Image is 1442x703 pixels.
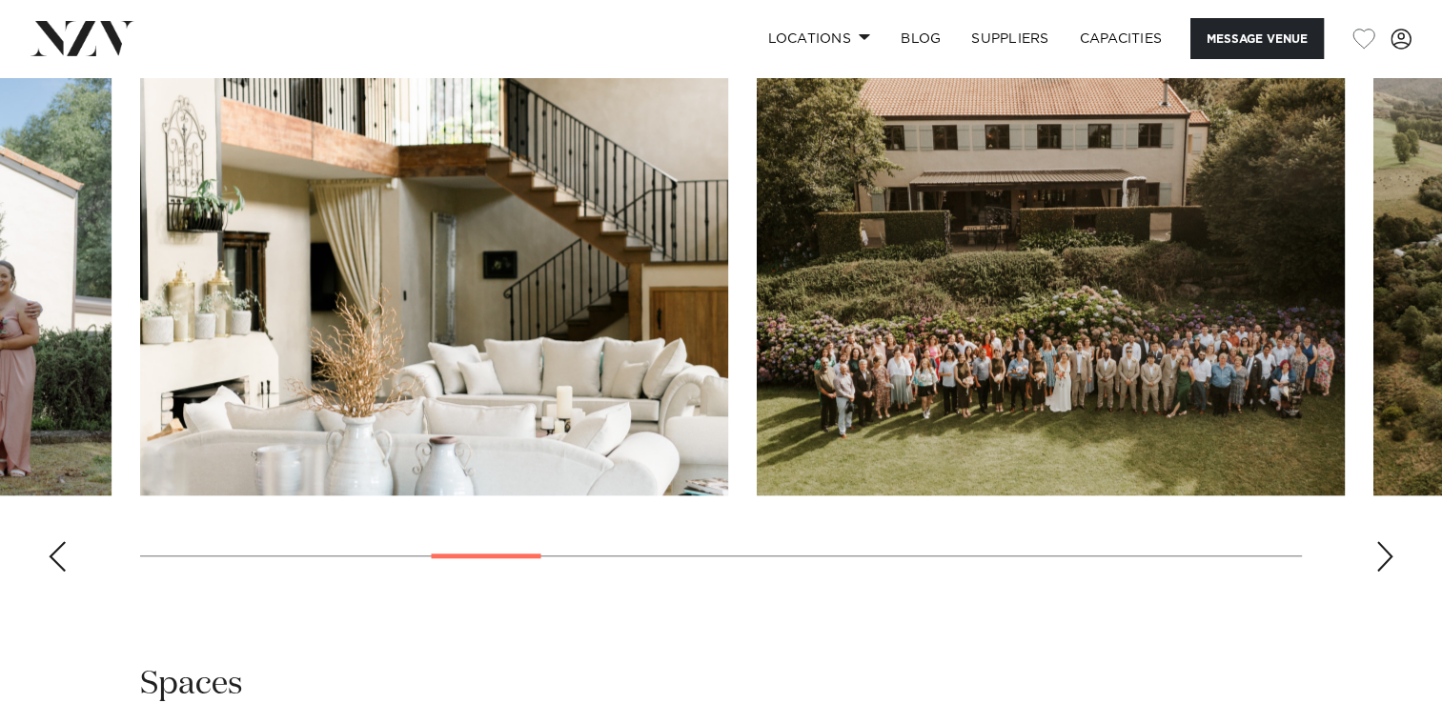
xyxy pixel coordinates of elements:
[752,18,885,59] a: Locations
[956,18,1064,59] a: SUPPLIERS
[757,64,1345,495] swiper-slide: 7 / 20
[1190,18,1324,59] button: Message Venue
[885,18,956,59] a: BLOG
[1065,18,1178,59] a: Capacities
[140,64,728,495] swiper-slide: 6 / 20
[30,21,134,55] img: nzv-logo.png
